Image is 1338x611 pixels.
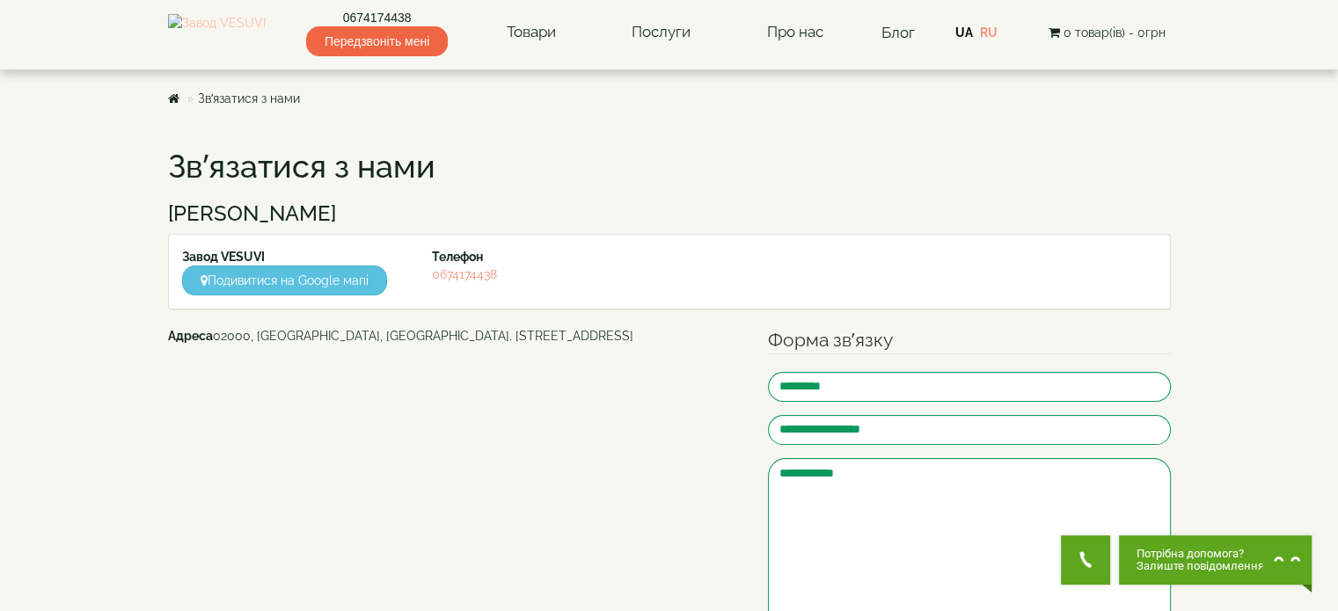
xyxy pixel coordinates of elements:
[1042,23,1170,42] button: 0 товар(ів) - 0грн
[768,327,1171,354] legend: Форма зв’язку
[306,26,448,56] span: Передзвоніть мені
[489,12,574,53] a: Товари
[182,250,265,264] strong: Завод VESUVI
[168,329,213,343] b: Адреса
[1061,535,1110,585] button: Get Call button
[980,25,998,40] a: RU
[749,12,840,53] a: Про нас
[1119,535,1312,585] button: Chat button
[168,149,1171,185] h1: Зв’язатися з нами
[881,24,915,41] a: Блог
[1137,560,1264,572] span: Залиште повідомлення
[168,14,266,51] img: Завод VESUVI
[168,327,742,345] address: 02000, [GEOGRAPHIC_DATA], [GEOGRAPHIC_DATA]. [STREET_ADDRESS]
[614,12,708,53] a: Послуги
[432,250,483,264] strong: Телефон
[1137,548,1264,560] span: Потрібна допомога?
[198,91,300,105] a: Зв’язатися з нами
[432,267,497,281] a: 0674174438
[1063,25,1165,40] span: 0 товар(ів) - 0грн
[306,9,448,26] a: 0674174438
[168,202,1171,225] h3: [PERSON_NAME]
[182,265,387,295] a: Подивитися на Google мапі
[955,25,973,40] a: UA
